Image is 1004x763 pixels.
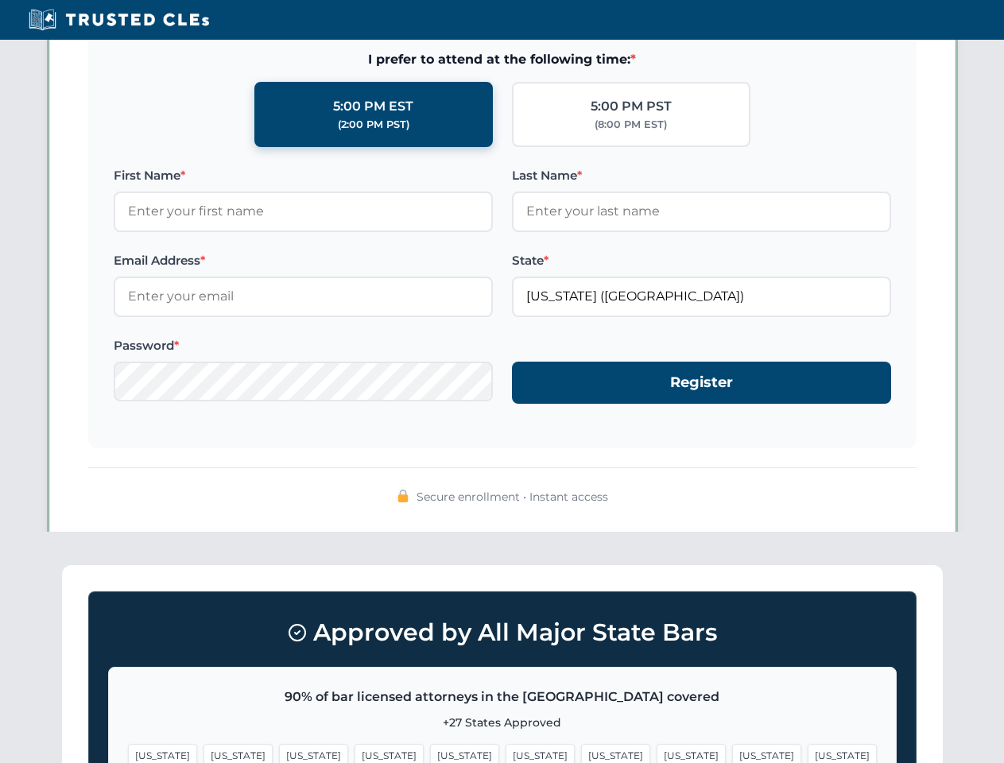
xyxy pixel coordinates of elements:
[333,96,413,117] div: 5:00 PM EST
[512,362,891,404] button: Register
[114,192,493,231] input: Enter your first name
[512,251,891,270] label: State
[114,166,493,185] label: First Name
[108,611,897,654] h3: Approved by All Major State Bars
[114,336,493,355] label: Password
[114,251,493,270] label: Email Address
[512,277,891,316] input: Florida (FL)
[417,488,608,505] span: Secure enrollment • Instant access
[512,192,891,231] input: Enter your last name
[114,49,891,70] span: I prefer to attend at the following time:
[338,117,409,133] div: (2:00 PM PST)
[397,490,409,502] img: 🔒
[24,8,214,32] img: Trusted CLEs
[512,166,891,185] label: Last Name
[128,714,877,731] p: +27 States Approved
[128,687,877,707] p: 90% of bar licensed attorneys in the [GEOGRAPHIC_DATA] covered
[591,96,672,117] div: 5:00 PM PST
[114,277,493,316] input: Enter your email
[595,117,667,133] div: (8:00 PM EST)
